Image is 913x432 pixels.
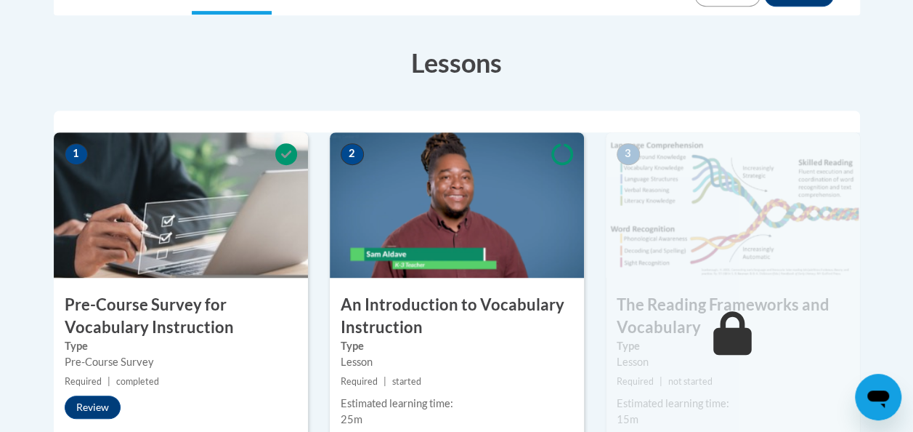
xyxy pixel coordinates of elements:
label: Type [341,338,573,354]
iframe: Button to launch messaging window [855,374,901,420]
span: | [660,376,662,387]
div: Lesson [341,354,573,370]
span: started [392,376,421,387]
label: Type [65,338,297,354]
span: 15m [617,413,638,425]
img: Course Image [330,132,584,278]
span: not started [668,376,713,387]
label: Type [617,338,849,354]
span: Required [341,376,378,387]
span: Required [65,376,102,387]
h3: Pre-Course Survey for Vocabulary Instruction [54,294,308,339]
h3: An Introduction to Vocabulary Instruction [330,294,584,339]
div: Lesson [617,354,849,370]
span: | [107,376,110,387]
h3: Lessons [54,44,860,81]
span: | [384,376,386,387]
span: 25m [341,413,362,425]
span: 1 [65,143,88,165]
span: Required [617,376,654,387]
span: 3 [617,143,640,165]
div: Estimated learning time: [617,396,849,412]
button: Review [65,396,121,419]
div: Estimated learning time: [341,396,573,412]
div: Pre-Course Survey [65,354,297,370]
img: Course Image [54,132,308,278]
h3: The Reading Frameworks and Vocabulary [606,294,860,339]
span: completed [116,376,159,387]
span: 2 [341,143,364,165]
img: Course Image [606,132,860,278]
